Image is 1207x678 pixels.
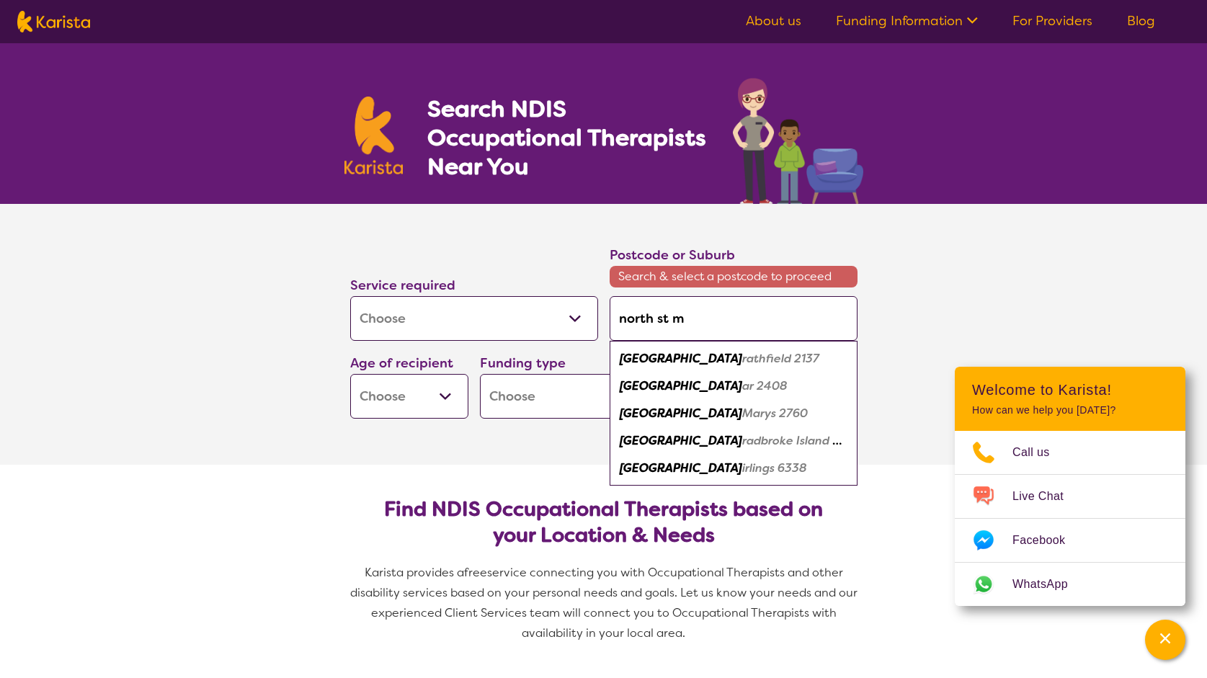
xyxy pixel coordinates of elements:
[955,431,1185,606] ul: Choose channel
[955,367,1185,606] div: Channel Menu
[344,97,404,174] img: Karista logo
[350,565,860,641] span: service connecting you with Occupational Therapists and other disability services based on your p...
[620,460,742,476] em: [GEOGRAPHIC_DATA]
[972,404,1168,416] p: How can we help you [DATE]?
[1145,620,1185,660] button: Channel Menu
[610,246,735,264] label: Postcode or Suburb
[365,565,464,580] span: Karista provides a
[620,406,742,421] em: [GEOGRAPHIC_DATA]
[617,427,850,455] div: North Stradbroke Island 4183
[746,12,801,30] a: About us
[350,354,453,372] label: Age of recipient
[610,296,858,341] input: Type
[742,351,819,366] em: rathfield 2137
[17,11,90,32] img: Karista logo
[972,381,1168,398] h2: Welcome to Karista!
[464,565,487,580] span: free
[620,433,742,448] em: [GEOGRAPHIC_DATA]
[427,94,708,181] h1: Search NDIS Occupational Therapists Near You
[836,12,978,30] a: Funding Information
[1012,486,1081,507] span: Live Chat
[480,354,566,372] label: Funding type
[742,460,807,476] em: irlings 6338
[617,373,850,400] div: North Star 2408
[742,406,808,421] em: Marys 2760
[620,351,742,366] em: [GEOGRAPHIC_DATA]
[742,433,860,448] em: radbroke Island 4183
[742,378,788,393] em: ar 2408
[350,277,455,294] label: Service required
[1012,442,1067,463] span: Call us
[1012,530,1082,551] span: Facebook
[620,378,742,393] em: [GEOGRAPHIC_DATA]
[1012,12,1092,30] a: For Providers
[617,345,850,373] div: North Strathfield 2137
[617,400,850,427] div: North St Marys 2760
[1127,12,1155,30] a: Blog
[955,563,1185,606] a: Web link opens in a new tab.
[617,455,850,482] div: North Stirlings 6338
[733,78,863,204] img: occupational-therapy
[1012,574,1085,595] span: WhatsApp
[362,496,846,548] h2: Find NDIS Occupational Therapists based on your Location & Needs
[610,266,858,287] span: Search & select a postcode to proceed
